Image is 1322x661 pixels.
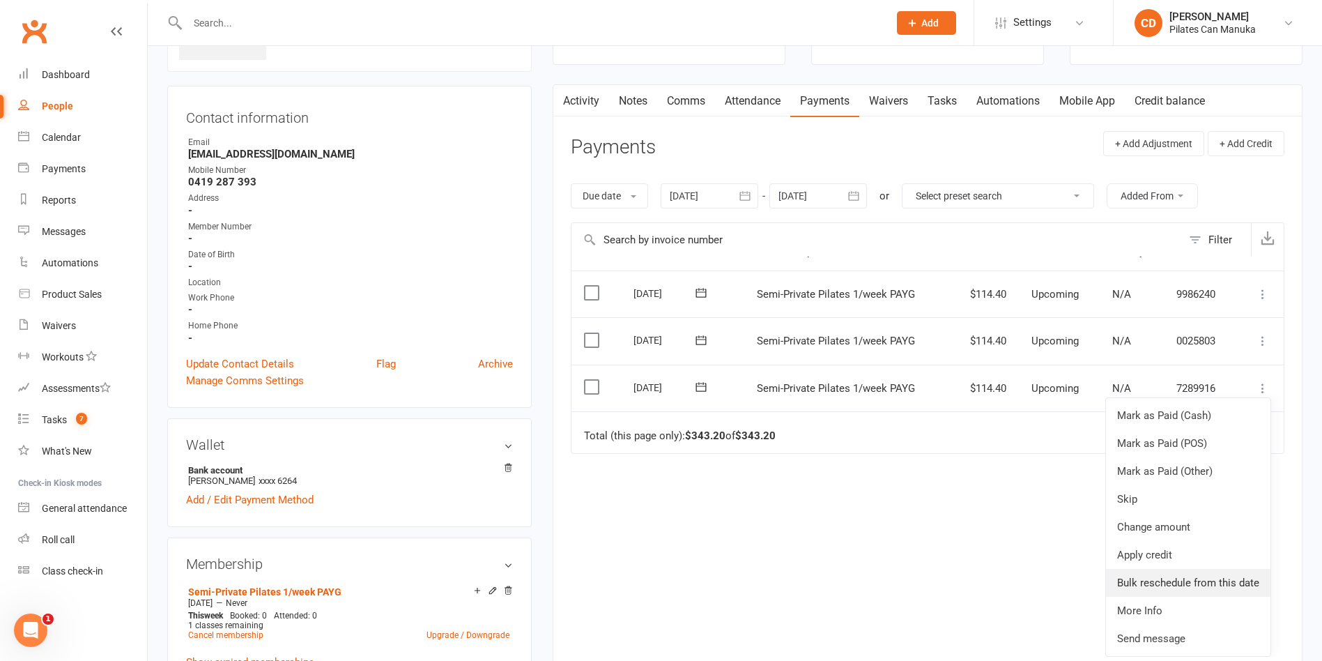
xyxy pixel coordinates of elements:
[42,383,111,394] div: Assessments
[226,598,247,608] span: Never
[376,356,396,372] a: Flag
[42,503,127,514] div: General attendance
[14,614,47,647] iframe: Intercom live chat
[188,621,263,630] span: 1 classes remaining
[188,192,513,205] div: Address
[1208,231,1232,248] div: Filter
[1106,457,1270,485] a: Mark as Paid (Other)
[188,136,513,149] div: Email
[859,85,918,117] a: Waivers
[1164,271,1236,318] td: 9986240
[188,204,513,217] strong: -
[1013,7,1052,38] span: Settings
[17,14,52,49] a: Clubworx
[42,534,75,545] div: Roll call
[1169,23,1256,36] div: Pilates Can Manuka
[186,556,513,572] h3: Membership
[18,122,147,153] a: Calendar
[571,183,648,208] button: Due date
[735,430,776,442] strong: $343.20
[1208,131,1284,156] button: + Add Credit
[950,271,1019,318] td: $114.40
[571,223,1182,257] input: Search by invoice number
[18,404,147,436] a: Tasks 7
[188,176,513,188] strong: 0419 287 393
[1031,335,1079,347] span: Upcoming
[1182,223,1251,257] button: Filter
[18,248,147,279] a: Automations
[1106,485,1270,513] a: Skip
[42,69,90,80] div: Dashboard
[1106,625,1270,653] a: Send message
[43,614,54,625] span: 1
[18,185,147,216] a: Reports
[188,319,513,333] div: Home Phone
[188,586,341,598] a: Semi-Private Pilates 1/week PAYG
[715,85,790,117] a: Attendance
[188,630,263,640] a: Cancel membership
[1169,10,1256,23] div: [PERSON_NAME]
[921,17,939,29] span: Add
[42,320,76,331] div: Waivers
[1106,513,1270,541] a: Change amount
[274,611,317,621] span: Attended: 0
[757,382,915,395] span: Semi-Private Pilates 1/week PAYG
[1112,335,1131,347] span: N/A
[18,310,147,342] a: Waivers
[186,463,513,488] li: [PERSON_NAME]
[879,188,889,204] div: or
[1106,597,1270,625] a: More Info
[42,565,103,577] div: Class check-in
[18,373,147,404] a: Assessments
[426,630,509,640] a: Upgrade / Downgrade
[42,163,86,174] div: Payments
[186,372,304,389] a: Manage Comms Settings
[1103,131,1204,156] button: + Add Adjustment
[42,289,102,300] div: Product Sales
[757,288,915,301] span: Semi-Private Pilates 1/week PAYG
[42,257,98,268] div: Automations
[18,524,147,556] a: Roll call
[18,342,147,373] a: Workouts
[188,291,513,305] div: Work Phone
[584,430,776,442] div: Total (this page only): of
[188,164,513,177] div: Mobile Number
[188,303,513,316] strong: -
[183,13,879,33] input: Search...
[967,85,1050,117] a: Automations
[230,611,267,621] span: Booked: 0
[18,59,147,91] a: Dashboard
[18,153,147,185] a: Payments
[18,556,147,587] a: Class kiosk mode
[76,413,87,425] span: 7
[259,476,297,486] span: xxxx 6264
[1031,382,1079,395] span: Upcoming
[1050,85,1125,117] a: Mobile App
[1031,288,1079,301] span: Upcoming
[757,335,915,347] span: Semi-Private Pilates 1/week PAYG
[188,276,513,289] div: Location
[1106,541,1270,569] a: Apply credit
[478,356,513,372] a: Archive
[188,332,513,344] strong: -
[1164,317,1236,365] td: 0025803
[1112,382,1131,395] span: N/A
[1106,430,1270,457] a: Mark as Paid (POS)
[571,137,656,158] h3: Payments
[918,85,967,117] a: Tasks
[186,437,513,453] h3: Wallet
[633,282,698,304] div: [DATE]
[185,611,226,621] div: week
[188,260,513,273] strong: -
[188,465,506,476] strong: Bank account
[1107,183,1198,208] button: Added From
[42,132,81,143] div: Calendar
[950,317,1019,365] td: $114.40
[18,91,147,122] a: People
[1164,365,1236,412] td: 7289916
[553,85,609,117] a: Activity
[633,329,698,351] div: [DATE]
[1135,9,1162,37] div: CD
[18,436,147,467] a: What's New
[18,493,147,524] a: General attendance kiosk mode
